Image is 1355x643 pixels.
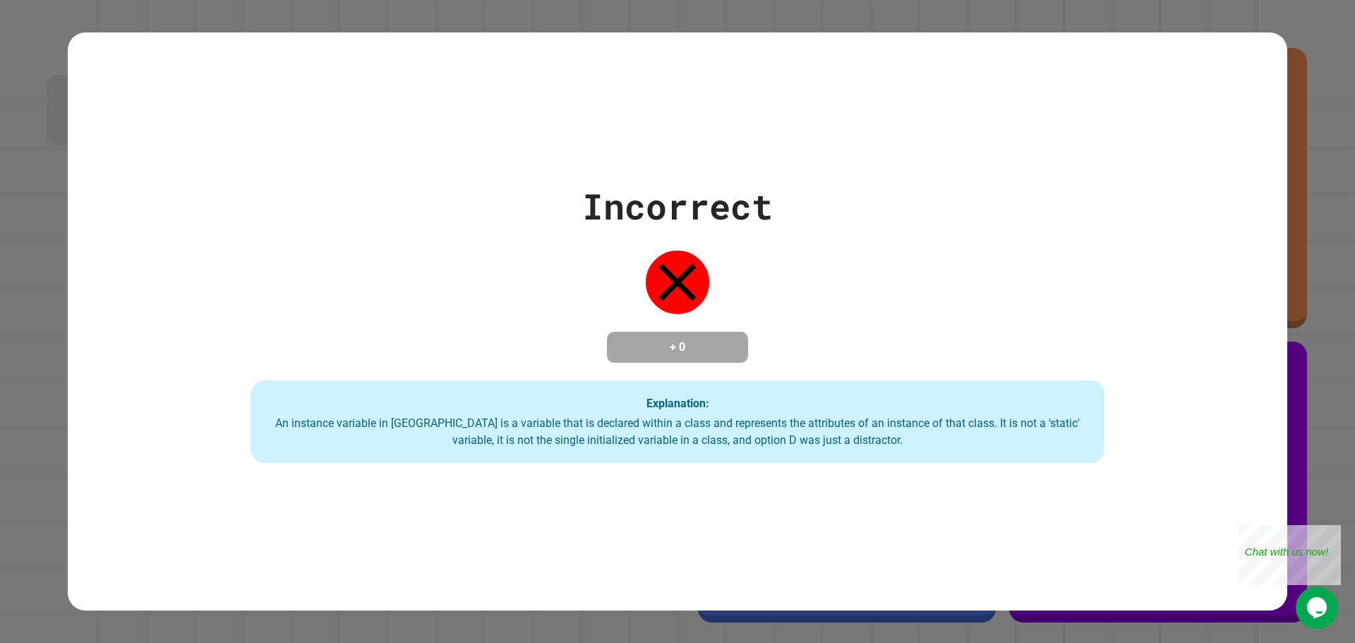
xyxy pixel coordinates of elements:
[582,180,773,233] div: Incorrect
[621,339,734,356] h4: + 0
[1238,525,1341,585] iframe: chat widget
[265,415,1090,449] div: An instance variable in [GEOGRAPHIC_DATA] is a variable that is declared within a class and repre...
[646,396,709,409] strong: Explanation:
[1296,587,1341,629] iframe: chat widget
